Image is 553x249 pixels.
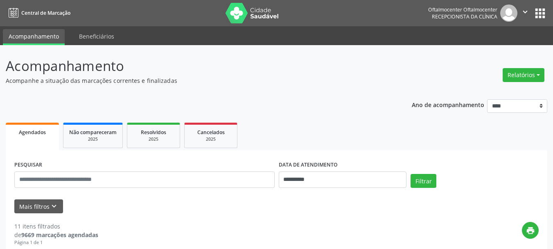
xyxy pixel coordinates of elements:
button:  [517,5,533,22]
div: 2025 [190,136,231,142]
button: Filtrar [411,174,436,188]
div: Oftalmocenter Oftalmocenter [428,6,497,13]
div: 2025 [133,136,174,142]
button: apps [533,6,547,21]
button: print [522,222,539,239]
img: img [500,5,517,22]
span: Recepcionista da clínica [432,13,497,20]
i:  [521,7,530,16]
span: Cancelados [197,129,225,136]
div: 11 itens filtrados [14,222,98,231]
p: Acompanhe a situação das marcações correntes e finalizadas [6,76,385,85]
div: 2025 [69,136,117,142]
strong: 9669 marcações agendadas [21,231,98,239]
a: Acompanhamento [3,29,65,45]
a: Central de Marcação [6,6,70,20]
button: Relatórios [503,68,544,82]
i: keyboard_arrow_down [50,202,59,211]
p: Acompanhamento [6,56,385,76]
i: print [526,226,535,235]
p: Ano de acompanhamento [412,99,484,110]
span: Central de Marcação [21,9,70,16]
div: Página 1 de 1 [14,239,98,246]
span: Não compareceram [69,129,117,136]
a: Beneficiários [73,29,120,43]
button: Mais filtroskeyboard_arrow_down [14,199,63,214]
label: DATA DE ATENDIMENTO [279,159,338,171]
span: Agendados [19,129,46,136]
span: Resolvidos [141,129,166,136]
label: PESQUISAR [14,159,42,171]
div: de [14,231,98,239]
